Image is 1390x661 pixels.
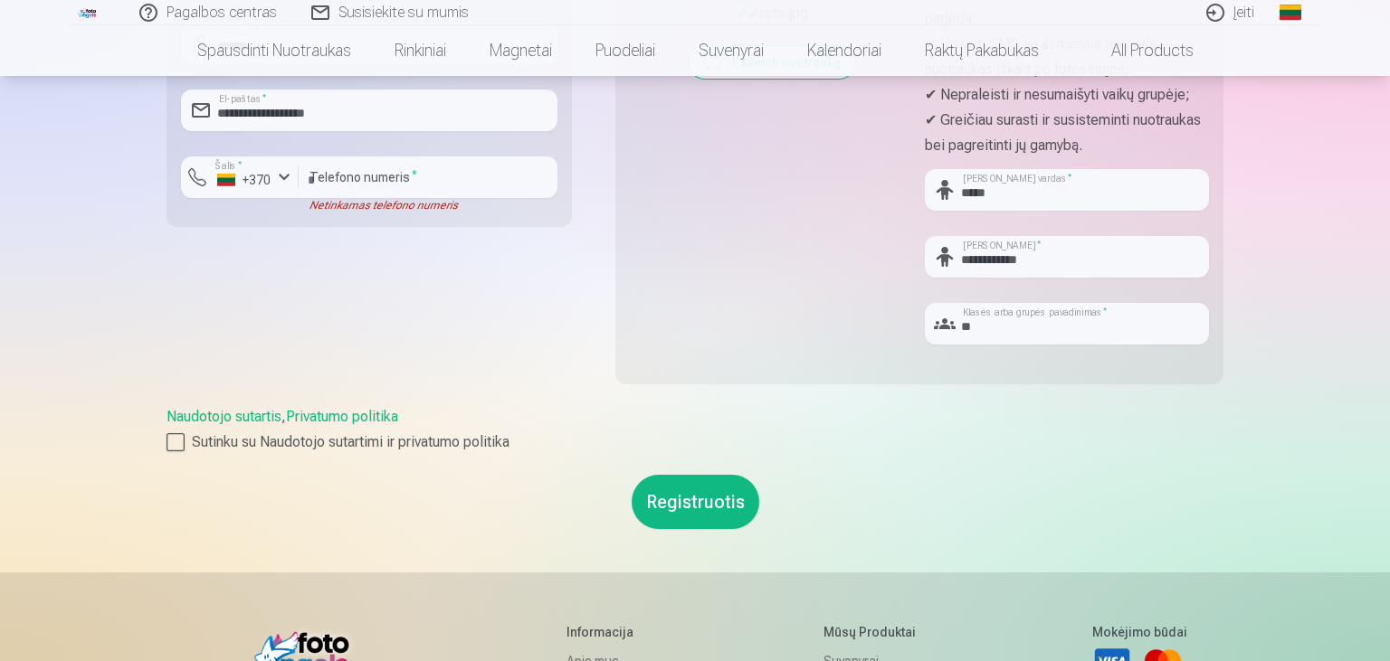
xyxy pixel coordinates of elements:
[925,108,1209,158] p: ✔ Greičiau surasti ir susisteminti nuotraukas bei pagreitinti jų gamybą.
[574,25,677,76] a: Puodeliai
[176,25,373,76] a: Spausdinti nuotraukas
[167,406,1223,453] div: ,
[181,156,299,198] button: Šalis*+370
[566,623,687,641] h5: Informacija
[217,171,271,189] div: +370
[925,82,1209,108] p: ✔ Nepraleisti ir nesumaišyti vaikų grupėje;
[1092,623,1187,641] h5: Mokėjimo būdai
[373,25,468,76] a: Rinkiniai
[677,25,785,76] a: Suvenyrai
[824,623,955,641] h5: Mūsų produktai
[903,25,1061,76] a: Raktų pakabukas
[167,408,281,425] a: Naudotojo sutartis
[210,159,247,173] label: Šalis
[785,25,903,76] a: Kalendoriai
[632,475,759,529] button: Registruotis
[286,408,398,425] a: Privatumo politika
[167,431,1223,453] label: Sutinku su Naudotojo sutartimi ir privatumo politika
[468,25,574,76] a: Magnetai
[1061,25,1215,76] a: All products
[78,7,98,18] img: /fa2
[299,198,557,212] div: Netinkamas telefono numeris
